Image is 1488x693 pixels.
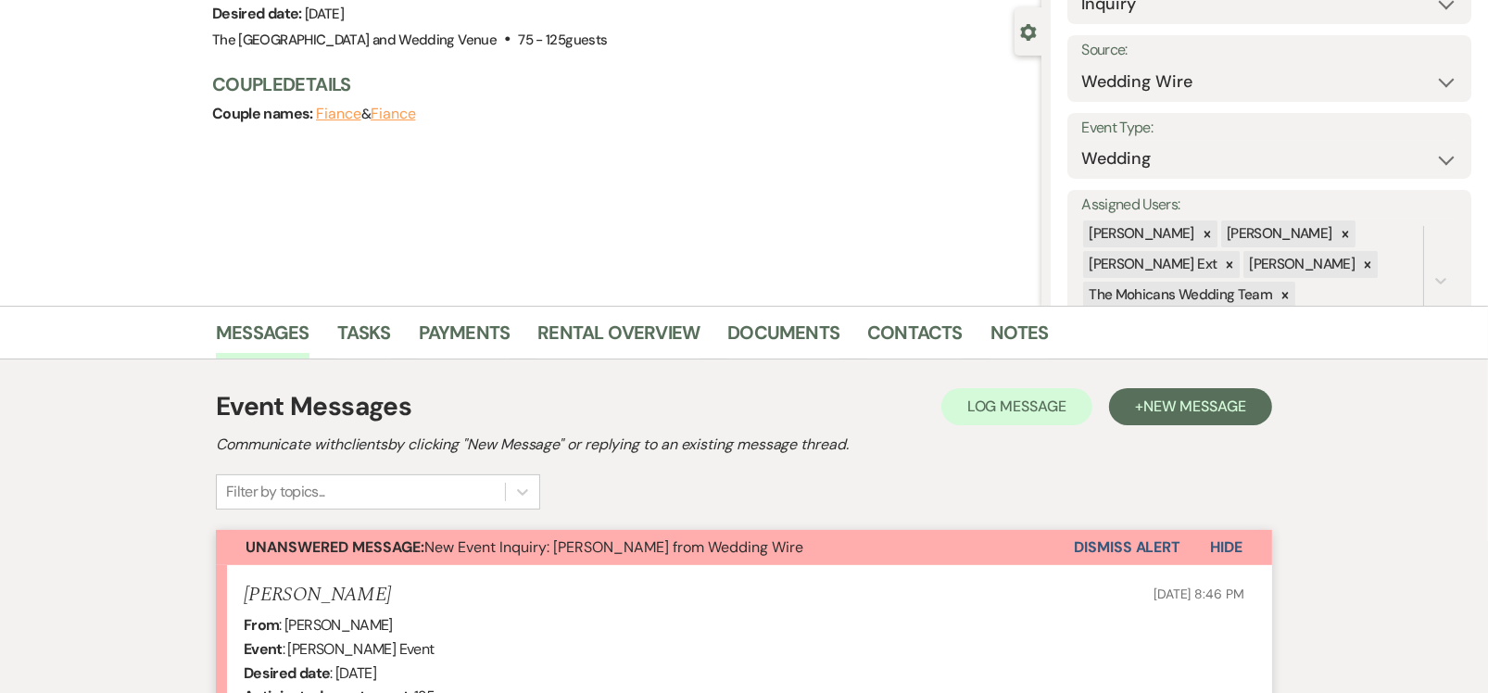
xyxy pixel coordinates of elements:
a: Documents [727,318,839,359]
h3: Couple Details [212,71,1023,97]
div: [PERSON_NAME] Ext [1083,251,1219,278]
label: Assigned Users: [1081,192,1457,219]
button: Close lead details [1020,22,1037,40]
h1: Event Messages [216,387,411,426]
button: Fiance [316,107,361,121]
span: Log Message [967,397,1066,416]
div: Filter by topics... [226,481,325,503]
span: Desired date: [212,4,305,23]
a: Contacts [867,318,963,359]
button: Hide [1180,530,1272,565]
b: From [244,615,279,635]
h5: [PERSON_NAME] [244,584,391,607]
div: [PERSON_NAME] [1221,220,1335,247]
label: Source: [1081,37,1457,64]
a: Payments [419,318,511,359]
span: 75 - 125 guests [518,31,607,49]
a: Notes [990,318,1049,359]
div: [PERSON_NAME] [1243,251,1357,278]
a: Tasks [337,318,391,359]
a: Rental Overview [537,318,700,359]
button: Dismiss Alert [1074,530,1180,565]
div: [PERSON_NAME] [1083,220,1197,247]
span: [DATE] [305,5,344,23]
label: Event Type: [1081,115,1457,142]
b: Event [244,639,283,659]
button: Log Message [941,388,1092,425]
span: [DATE] 8:46 PM [1154,586,1244,602]
span: The [GEOGRAPHIC_DATA] and Wedding Venue [212,31,497,49]
button: Fiance [371,107,416,121]
b: Desired date [244,663,330,683]
button: +New Message [1109,388,1272,425]
a: Messages [216,318,309,359]
span: & [316,105,415,123]
span: New Message [1143,397,1246,416]
span: New Event Inquiry: [PERSON_NAME] from Wedding Wire [246,537,803,557]
button: Unanswered Message:New Event Inquiry: [PERSON_NAME] from Wedding Wire [216,530,1074,565]
span: Hide [1210,537,1242,557]
strong: Unanswered Message: [246,537,424,557]
span: Couple names: [212,104,316,123]
h2: Communicate with clients by clicking "New Message" or replying to an existing message thread. [216,434,1272,456]
div: The Mohicans Wedding Team [1083,282,1275,309]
